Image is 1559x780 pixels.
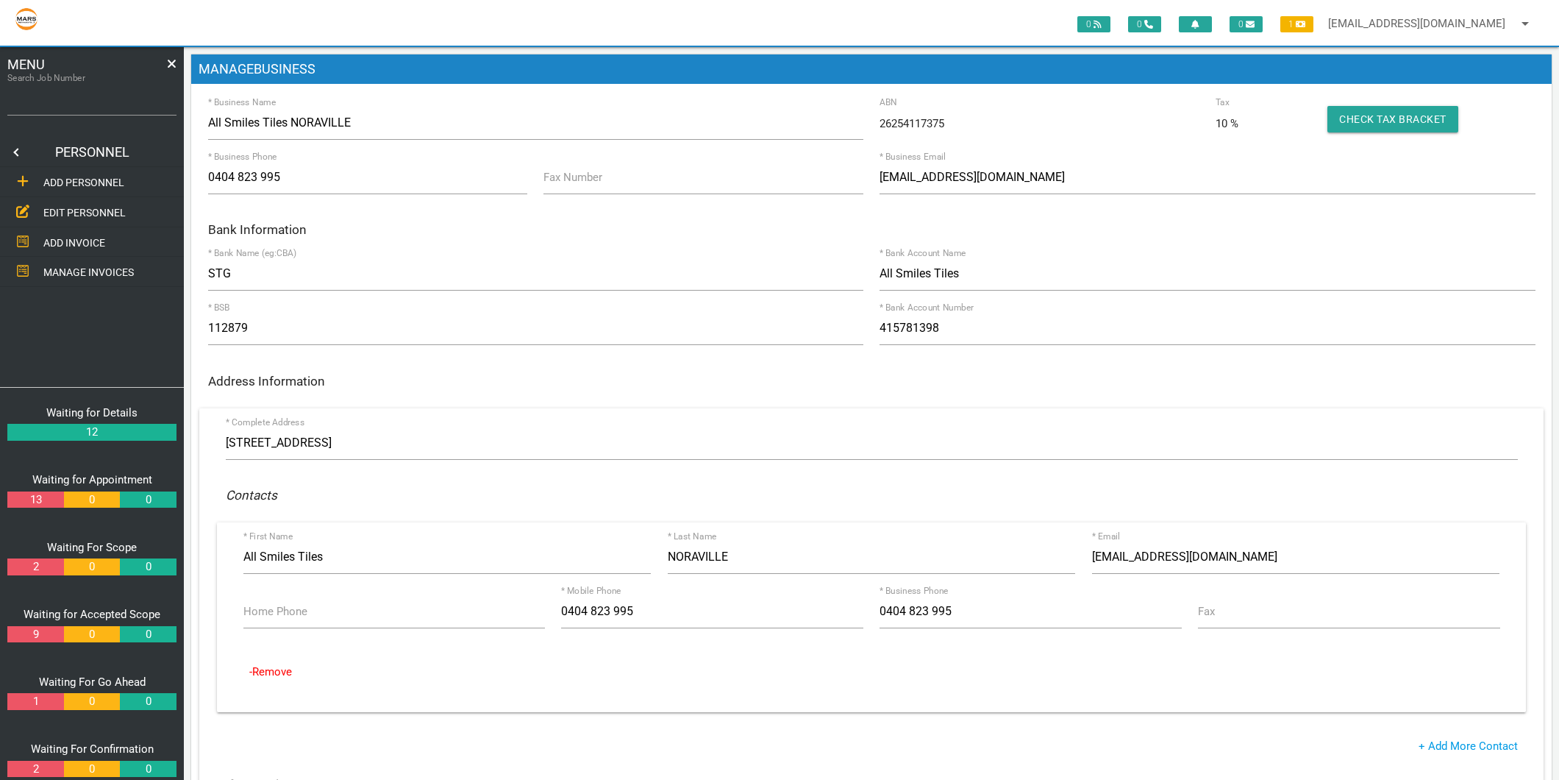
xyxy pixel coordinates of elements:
span: MENU [7,54,45,74]
span: EDIT PERSONNEL [43,207,126,219]
a: 0 [64,559,120,575]
label: * First Name [243,530,293,543]
a: PERSONNEL [29,138,154,167]
label: * Bank Name (eg:CBA) [208,247,296,260]
a: 2 [7,559,63,575]
a: 0 [64,693,120,710]
label: * Last Name [668,530,716,543]
a: 0 [120,559,176,575]
a: Waiting For Confirmation [31,742,154,756]
span: MANAGE BUSINESS [199,62,315,77]
span: MANAGE INVOICES [43,266,134,278]
a: 0 [64,626,120,643]
label: * Mobile Phone [561,584,621,598]
label: * Business Email [880,150,946,163]
label: * Bank Account Name [880,247,966,260]
a: 0 [120,626,176,643]
span: 10 % [1216,116,1238,132]
a: Waiting for Accepted Scope [24,608,160,621]
span: 0 [1128,16,1161,32]
a: 1 [7,693,63,710]
i: Contacts [226,488,277,503]
a: Waiting for Appointment [32,473,152,486]
label: Fax Number [543,169,602,186]
span: ADD PERSONNEL [43,177,124,188]
a: 0 [120,693,176,710]
a: -Remove [249,665,292,678]
a: 2 [7,761,63,778]
span: ADD INVOICE [43,236,105,248]
h6: Bank Information [208,223,1535,237]
label: Home Phone [243,603,307,620]
a: 9 [7,626,63,643]
label: Tax [1216,96,1229,109]
h6: Address Information [208,375,1535,389]
span: 0 [1230,16,1263,32]
a: + Add More Contact [1419,738,1518,755]
a: 0 [64,761,120,778]
a: 0 [120,492,176,508]
label: Fax [1198,603,1215,620]
a: Waiting For Scope [47,541,137,554]
label: * Email [1092,530,1120,543]
label: * Business Phone [208,150,277,163]
a: 12 [7,424,176,441]
img: s3file [15,7,38,31]
label: ABN [880,96,897,109]
label: * Bank Account Number [880,301,974,314]
label: Search Job Number [7,71,143,85]
label: * Business Name [208,96,276,109]
label: * BSB [208,301,230,314]
span: 1 [1280,16,1313,32]
button: Check Tax Bracket [1327,106,1458,132]
a: Waiting For Go Ahead [39,676,146,689]
a: 13 [7,492,63,508]
a: 0 [120,761,176,778]
a: Waiting for Details [46,406,138,419]
label: * Business Phone [880,584,949,598]
a: 0 [64,492,120,508]
label: * Complete Address [226,416,304,429]
span: 0 [1077,16,1110,32]
span: 26254117375 [880,116,944,132]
